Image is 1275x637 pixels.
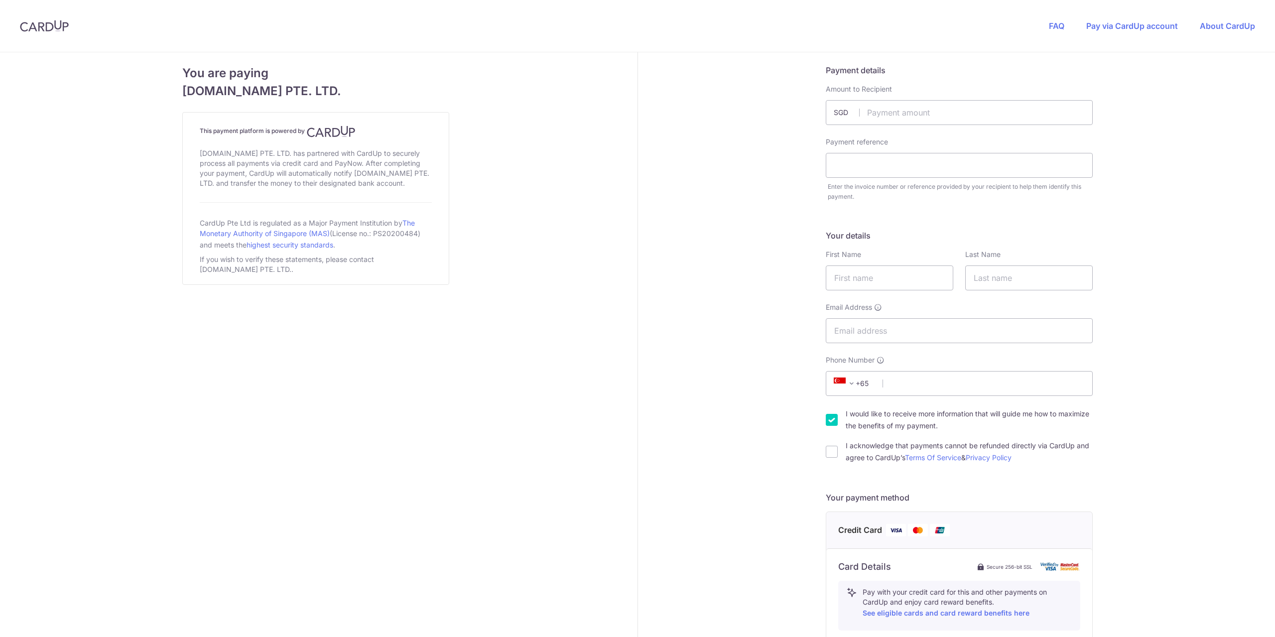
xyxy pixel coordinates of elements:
[863,587,1072,619] p: Pay with your credit card for this and other payments on CardUp and enjoy card reward benefits.
[828,182,1093,202] div: Enter the invoice number or reference provided by your recipient to help them identify this payment.
[908,524,928,536] img: Mastercard
[930,524,950,536] img: Union Pay
[826,302,872,312] span: Email Address
[247,241,333,249] a: highest security standards
[1086,21,1178,31] a: Pay via CardUp account
[1049,21,1064,31] a: FAQ
[1200,21,1255,31] a: About CardUp
[838,524,882,536] span: Credit Card
[826,492,1093,504] h5: Your payment method
[200,146,432,190] div: [DOMAIN_NAME] PTE. LTD. has partnered with CardUp to securely process all payments via credit car...
[826,230,1093,242] h5: Your details
[826,100,1093,125] input: Payment amount
[182,82,449,100] span: [DOMAIN_NAME] PTE. LTD.
[905,453,961,462] a: Terms Of Service
[1040,562,1080,571] img: card secure
[987,563,1032,571] span: Secure 256-bit SSL
[200,215,432,253] div: CardUp Pte Ltd is regulated as a Major Payment Institution by (License no.: PS20200484) and meets...
[965,265,1093,290] input: Last name
[965,250,1001,259] label: Last Name
[846,408,1093,432] label: I would like to receive more information that will guide me how to maximize the benefits of my pa...
[831,378,876,389] span: +65
[838,561,891,573] h6: Card Details
[20,20,69,32] img: CardUp
[966,453,1012,462] a: Privacy Policy
[863,609,1029,617] a: See eligible cards and card reward benefits here
[846,440,1093,464] label: I acknowledge that payments cannot be refunded directly via CardUp and agree to CardUp’s &
[826,265,953,290] input: First name
[834,378,858,389] span: +65
[200,253,432,276] div: If you wish to verify these statements, please contact [DOMAIN_NAME] PTE. LTD..
[826,318,1093,343] input: Email address
[886,524,906,536] img: Visa
[826,64,1093,76] h5: Payment details
[826,137,888,147] label: Payment reference
[826,84,892,94] label: Amount to Recipient
[826,250,861,259] label: First Name
[182,64,449,82] span: You are paying
[826,355,875,365] span: Phone Number
[307,126,356,137] img: CardUp
[200,126,432,137] h4: This payment platform is powered by
[834,108,860,118] span: SGD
